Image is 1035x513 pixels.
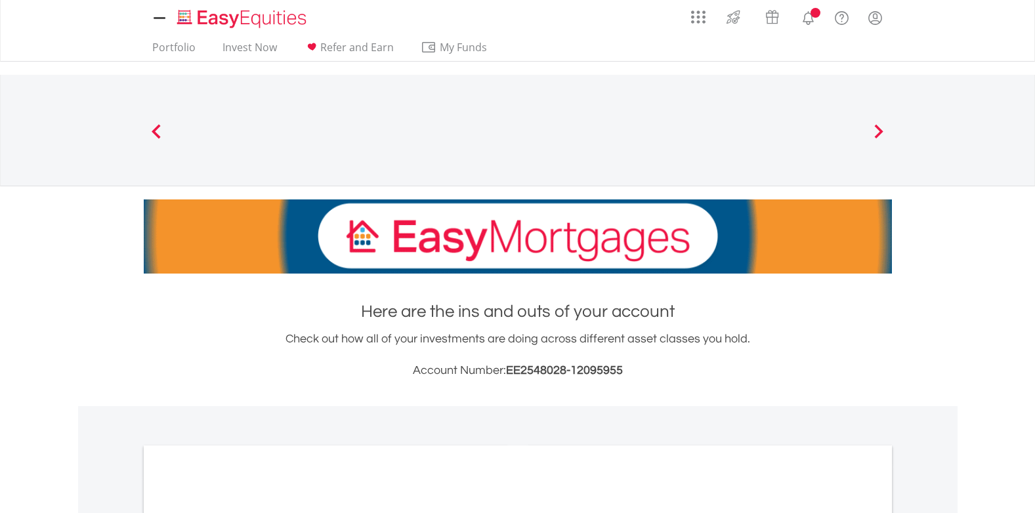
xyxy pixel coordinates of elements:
a: Invest Now [217,41,282,61]
a: My Profile [858,3,892,32]
span: EE2548028-12095955 [506,364,623,377]
a: Portfolio [147,41,201,61]
h3: Account Number: [144,361,892,380]
span: Refer and Earn [320,40,394,54]
img: EasyEquities_Logo.png [175,8,312,30]
img: grid-menu-icon.svg [691,10,706,24]
img: vouchers-v2.svg [761,7,783,28]
div: Check out how all of your investments are doing across different asset classes you hold. [144,330,892,380]
span: My Funds [421,39,507,56]
a: Refer and Earn [299,41,399,61]
img: EasyMortage Promotion Banner [144,199,892,274]
img: thrive-v2.svg [723,7,744,28]
a: Vouchers [753,3,792,28]
h1: Here are the ins and outs of your account [144,300,892,323]
a: Home page [172,3,312,30]
a: FAQ's and Support [825,3,858,30]
a: Notifications [792,3,825,30]
a: AppsGrid [683,3,714,24]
